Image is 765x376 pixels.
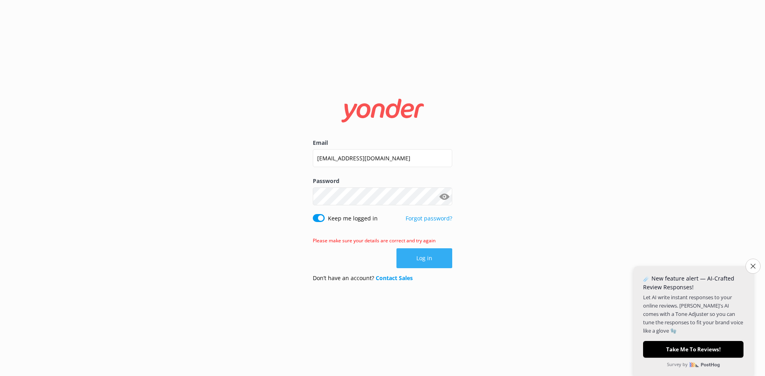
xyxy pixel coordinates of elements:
[313,177,452,185] label: Password
[406,214,452,222] a: Forgot password?
[376,274,413,282] a: Contact Sales
[313,237,435,244] span: Please make sure your details are correct and try again
[328,214,378,223] label: Keep me logged in
[313,138,452,147] label: Email
[313,149,452,167] input: user@emailaddress.com
[313,274,413,282] p: Don’t have an account?
[396,248,452,268] button: Log in
[436,189,452,205] button: Show password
